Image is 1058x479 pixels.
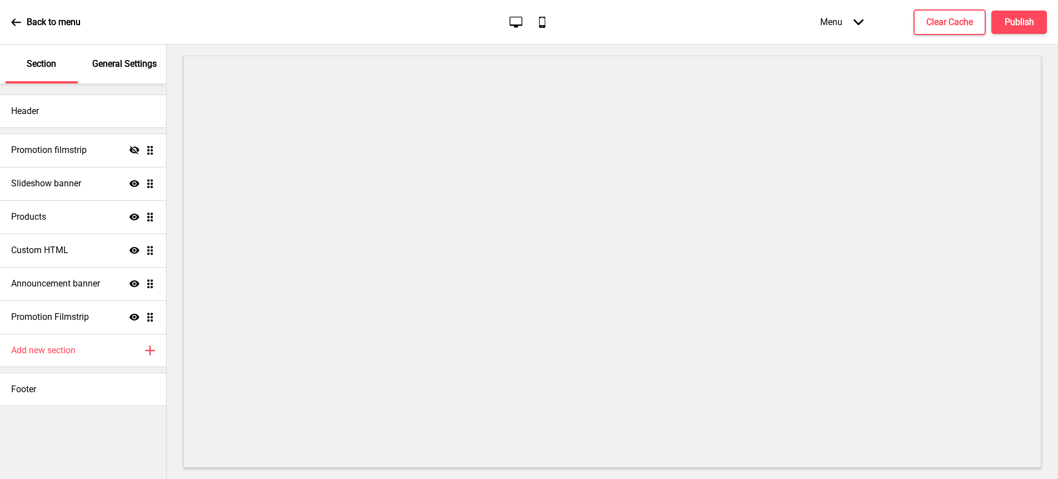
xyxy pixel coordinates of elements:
[914,9,986,35] button: Clear Cache
[11,105,39,117] h4: Header
[27,16,81,28] p: Back to menu
[11,211,46,223] h4: Products
[11,177,81,190] h4: Slideshow banner
[27,58,56,70] p: Section
[991,11,1047,34] button: Publish
[11,383,36,396] h4: Footer
[11,144,87,156] h4: Promotion filmstrip
[809,6,875,38] div: Menu
[92,58,157,70] p: General Settings
[11,311,89,323] h4: Promotion Filmstrip
[11,7,81,37] a: Back to menu
[11,344,76,357] h4: Add new section
[11,244,68,256] h4: Custom HTML
[11,278,100,290] h4: Announcement banner
[926,16,973,28] h4: Clear Cache
[1005,16,1034,28] h4: Publish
